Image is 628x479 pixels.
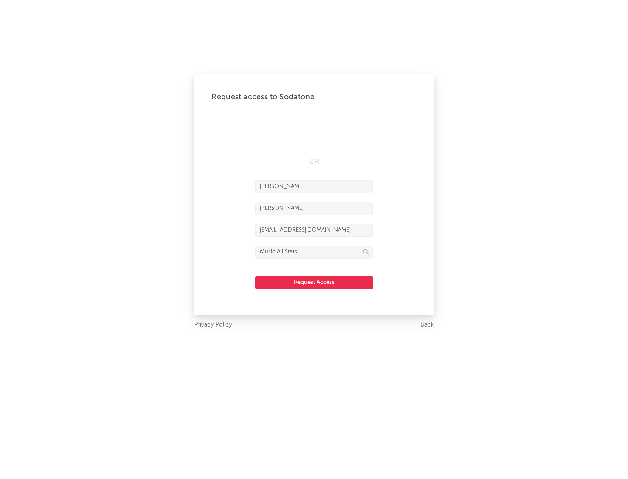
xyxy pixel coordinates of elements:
input: First Name [255,180,373,193]
div: Request access to Sodatone [212,92,416,102]
div: OR [255,157,373,167]
input: Email [255,224,373,237]
input: Division [255,246,373,259]
a: Privacy Policy [194,320,232,331]
button: Request Access [255,276,373,289]
input: Last Name [255,202,373,215]
a: Back [420,320,434,331]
